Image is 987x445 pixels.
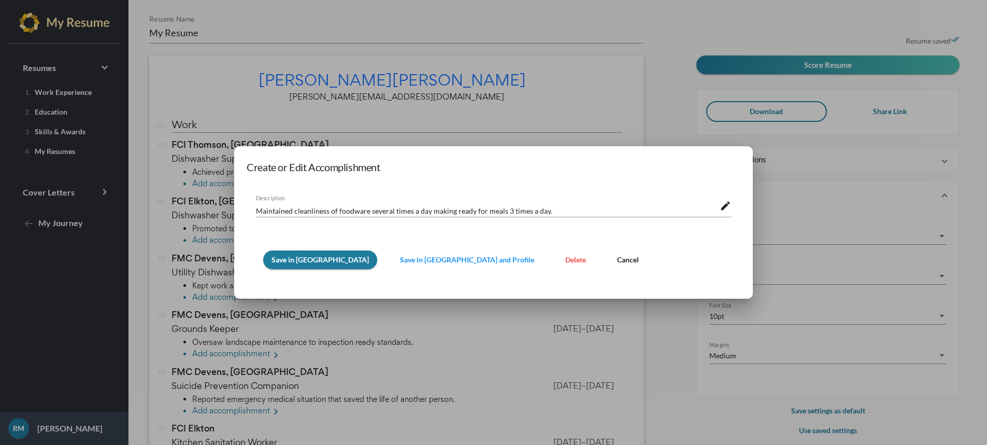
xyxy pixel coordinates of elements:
h1: Create or Edit Accomplishment [247,159,740,175]
span: Save in [GEOGRAPHIC_DATA] and Profile [400,255,534,264]
button: Save in [GEOGRAPHIC_DATA] and Profile [392,251,542,269]
button: Cancel [609,251,647,269]
span: Save in [GEOGRAPHIC_DATA] [271,255,369,264]
button: Save in [GEOGRAPHIC_DATA] [263,251,377,269]
mat-icon: edit [720,200,731,212]
span: Cancel [617,255,639,264]
span: Delete [565,255,586,264]
button: Delete [557,251,594,269]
